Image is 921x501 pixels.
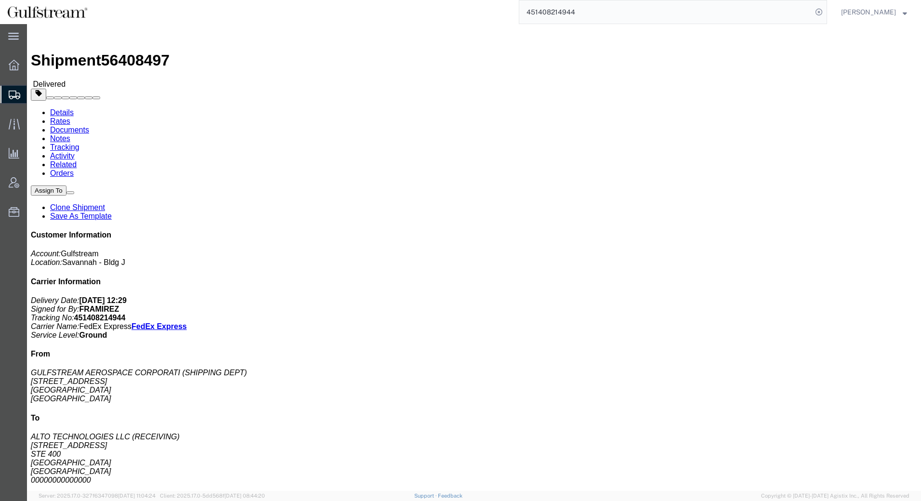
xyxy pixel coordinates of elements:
[224,493,265,499] span: [DATE] 08:44:20
[841,7,896,17] span: LaTrice Mingle
[438,493,462,499] a: Feedback
[841,6,908,18] button: [PERSON_NAME]
[7,5,88,19] img: logo
[519,0,812,24] input: Search for shipment number, reference number
[414,493,438,499] a: Support
[118,493,156,499] span: [DATE] 11:04:24
[160,493,265,499] span: Client: 2025.17.0-5dd568f
[761,492,909,500] span: Copyright © [DATE]-[DATE] Agistix Inc., All Rights Reserved
[27,24,921,491] iframe: FS Legacy Container
[39,493,156,499] span: Server: 2025.17.0-327f6347098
